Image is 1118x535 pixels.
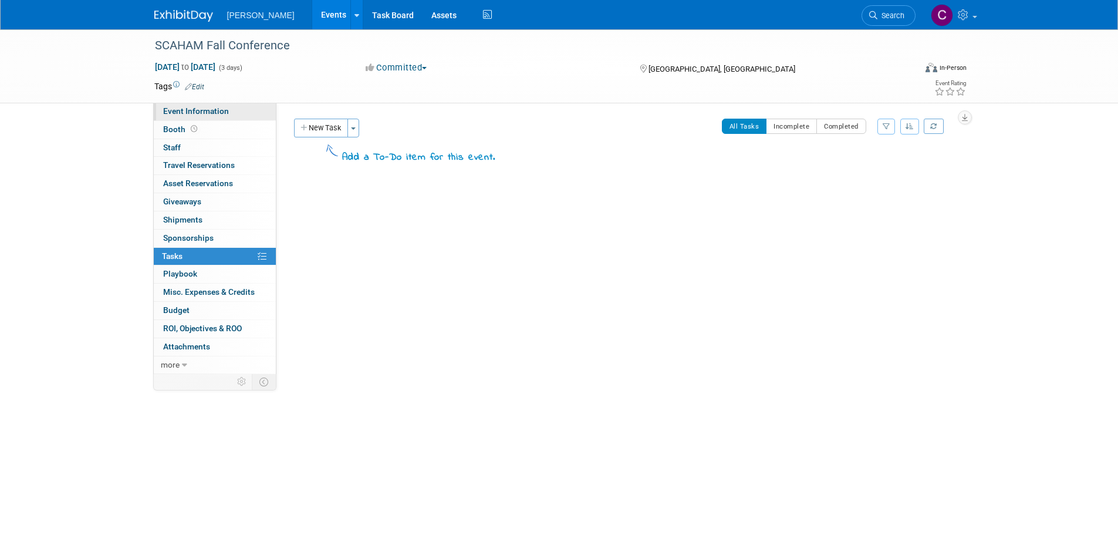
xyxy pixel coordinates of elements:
[154,121,276,139] a: Booth
[163,143,181,152] span: Staff
[154,62,216,72] span: [DATE] [DATE]
[163,305,190,315] span: Budget
[722,119,767,134] button: All Tasks
[154,248,276,265] a: Tasks
[294,119,348,137] button: New Task
[218,64,242,72] span: (3 days)
[154,193,276,211] a: Giveaways
[161,360,180,369] span: more
[163,160,235,170] span: Travel Reservations
[163,215,202,224] span: Shipments
[163,287,255,297] span: Misc. Expenses & Credits
[154,265,276,283] a: Playbook
[154,320,276,338] a: ROI, Objectives & ROO
[648,65,795,73] span: [GEOGRAPHIC_DATA], [GEOGRAPHIC_DATA]
[185,83,204,91] a: Edit
[766,119,817,134] button: Incomplete
[846,61,967,79] div: Event Format
[163,106,229,116] span: Event Information
[939,63,967,72] div: In-Person
[926,63,937,72] img: Format-Inperson.png
[154,80,204,92] td: Tags
[154,338,276,356] a: Attachments
[154,175,276,193] a: Asset Reservations
[188,125,200,133] span: Booth not reserved yet
[162,251,183,261] span: Tasks
[931,4,953,26] img: Chris Cobb
[163,179,233,188] span: Asset Reservations
[816,119,866,134] button: Completed
[227,11,295,20] span: [PERSON_NAME]
[342,151,495,165] div: Add a To-Do item for this event.
[362,62,431,74] button: Committed
[232,374,252,389] td: Personalize Event Tab Strip
[154,139,276,157] a: Staff
[163,269,197,278] span: Playbook
[180,62,191,72] span: to
[163,197,201,206] span: Giveaways
[862,5,916,26] a: Search
[154,302,276,319] a: Budget
[154,284,276,301] a: Misc. Expenses & Credits
[151,35,898,56] div: SCAHAM Fall Conference
[163,324,242,333] span: ROI, Objectives & ROO
[154,230,276,247] a: Sponsorships
[163,233,214,243] span: Sponsorships
[154,103,276,120] a: Event Information
[877,11,904,20] span: Search
[252,374,276,389] td: Toggle Event Tabs
[934,80,966,86] div: Event Rating
[154,10,213,22] img: ExhibitDay
[163,125,200,134] span: Booth
[924,119,944,134] a: Refresh
[154,211,276,229] a: Shipments
[154,157,276,174] a: Travel Reservations
[154,356,276,374] a: more
[163,342,210,351] span: Attachments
